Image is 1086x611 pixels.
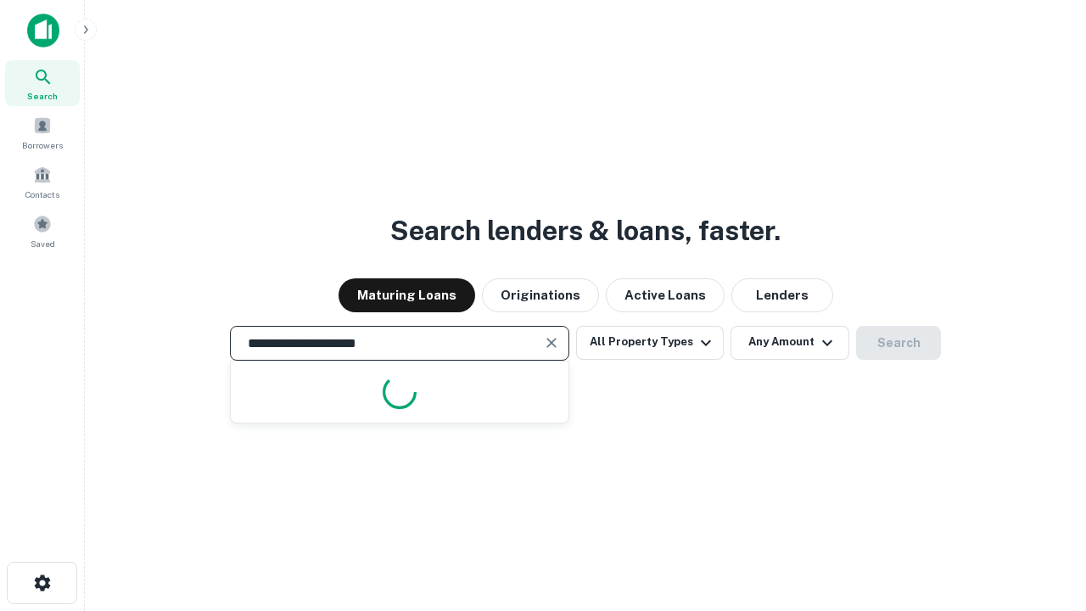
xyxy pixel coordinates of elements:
[22,138,63,152] span: Borrowers
[540,331,563,355] button: Clear
[1001,475,1086,557] iframe: Chat Widget
[606,278,725,312] button: Active Loans
[27,89,58,103] span: Search
[5,159,80,205] a: Contacts
[339,278,475,312] button: Maturing Loans
[25,188,59,201] span: Contacts
[731,326,849,360] button: Any Amount
[5,60,80,106] a: Search
[482,278,599,312] button: Originations
[576,326,724,360] button: All Property Types
[390,210,781,251] h3: Search lenders & loans, faster.
[5,109,80,155] a: Borrowers
[731,278,833,312] button: Lenders
[5,208,80,254] a: Saved
[27,14,59,48] img: capitalize-icon.png
[31,237,55,250] span: Saved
